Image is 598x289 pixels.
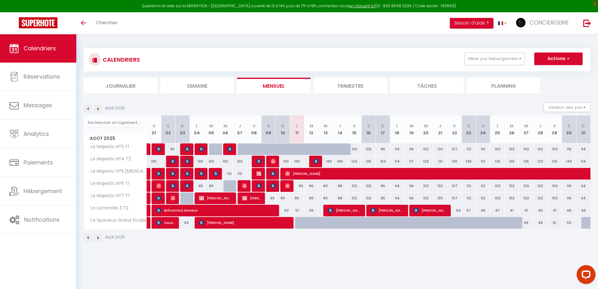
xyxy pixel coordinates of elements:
[361,143,376,155] div: 103
[447,156,462,167] div: 130
[85,168,148,175] span: Le Majestic N°5 [MEDICAL_DATA]
[547,205,562,216] div: 41
[153,123,155,129] abbr: V
[310,123,313,129] abbr: M
[376,180,390,192] div: 85
[361,115,376,143] th: 16
[476,115,490,143] th: 24
[376,192,390,204] div: 85
[242,180,247,192] span: [PERSON_NAME]
[547,143,562,155] div: 103
[582,123,585,129] abbr: D
[404,115,419,143] th: 19
[490,115,505,143] th: 25
[24,44,56,52] span: Calendriers
[304,180,319,192] div: 80
[390,78,464,93] li: Tâches
[349,3,375,8] a: en cliquant ici
[199,217,290,229] span: [PERSON_NAME]
[105,105,125,111] p: Août 2025
[447,143,462,155] div: 107
[476,156,490,167] div: 112
[314,155,318,167] span: [PERSON_NAME]
[24,130,49,138] span: Analytics
[233,168,247,180] div: 110
[465,53,525,65] button: Filtrer par hébergement
[404,180,419,192] div: 96
[85,205,130,212] span: Le Lacretelle 3 T2
[147,156,161,167] div: 105
[339,123,341,129] abbr: J
[576,192,590,204] div: 94
[170,180,175,192] span: [PERSON_NAME]
[361,180,376,192] div: 103
[519,143,533,155] div: 103
[261,192,276,204] div: 90
[213,168,218,180] span: [PERSON_NAME]
[576,205,590,216] div: 40
[324,123,327,129] abbr: M
[467,123,470,129] abbr: S
[228,143,232,155] span: Dinra Sadi
[101,53,140,67] h3: CALENDRIERS
[247,115,261,143] th: 08
[462,115,476,143] th: 23
[462,143,476,155] div: 112
[304,205,319,216] div: 45
[156,168,161,180] span: [PERSON_NAME]
[170,168,175,180] span: [PERSON_NAME]
[175,115,190,143] th: 03
[170,192,175,204] span: [PERSON_NAME]
[539,123,541,129] abbr: J
[175,217,190,229] div: 49
[419,180,433,192] div: 102
[547,156,562,167] div: 125
[156,143,161,155] span: [DEMOGRAPHIC_DATA][PERSON_NAME]
[233,115,247,143] th: 07
[534,53,583,65] button: Actions
[233,156,247,167] div: 100
[190,180,204,192] div: 80
[519,156,533,167] div: 125
[414,204,447,216] span: [PERSON_NAME]
[510,123,514,129] abbr: M
[404,143,419,155] div: 96
[467,78,540,93] li: Planning
[361,156,376,167] div: 125
[24,216,60,224] span: Notifications
[160,78,234,93] li: Semaine
[204,180,218,192] div: 80
[333,192,347,204] div: 88
[433,115,447,143] th: 21
[547,192,562,204] div: 103
[276,156,290,167] div: 100
[419,192,433,204] div: 102
[185,168,190,180] span: [PERSON_NAME]
[519,192,533,204] div: 103
[296,123,298,129] abbr: L
[314,78,387,93] li: Trimestre
[84,78,157,93] li: Journalier
[319,156,333,167] div: 100
[156,192,161,204] span: [PERSON_NAME]
[562,156,576,167] div: 140
[504,143,519,155] div: 103
[276,205,290,216] div: 50
[319,115,333,143] th: 13
[88,117,143,128] input: Rechercher un logement...
[256,180,261,192] span: [PERSON_NAME]
[476,180,490,192] div: 92
[19,17,57,28] img: Super Booking
[433,180,447,192] div: 100
[562,143,576,155] div: 116
[85,156,132,163] span: Le Majestic N°4 T2
[256,155,261,167] span: [PERSON_NAME]
[390,156,405,167] div: 114
[404,192,419,204] div: 96
[24,187,62,195] span: Hébergement
[404,156,419,167] div: 117
[290,115,304,143] th: 11
[410,123,413,129] abbr: M
[328,204,362,216] span: [PERSON_NAME]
